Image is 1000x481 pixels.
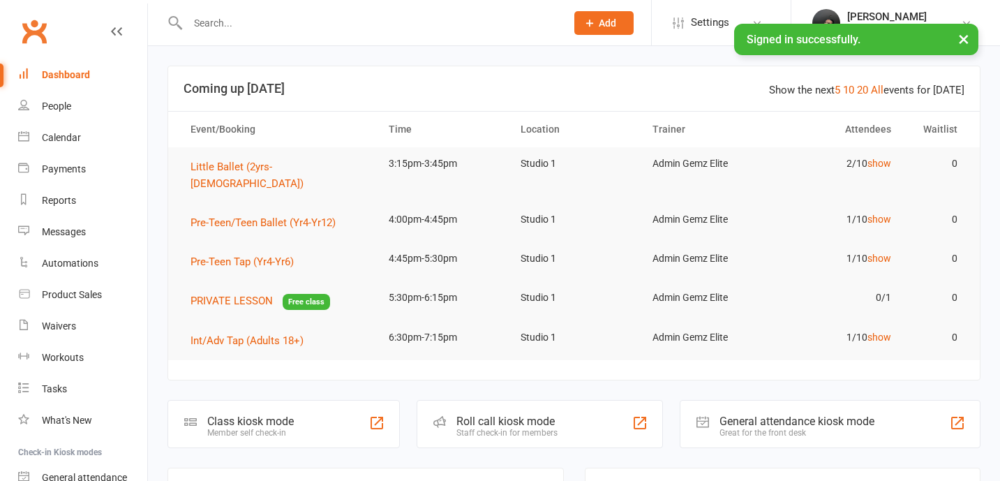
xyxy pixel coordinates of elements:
a: Payments [18,154,147,185]
th: Waitlist [904,112,970,147]
span: Settings [691,7,729,38]
button: Int/Adv Tap (Adults 18+) [191,332,313,349]
td: Studio 1 [508,203,640,236]
div: Product Sales [42,289,102,300]
span: Free class [283,294,330,310]
th: Attendees [772,112,904,147]
div: General attendance kiosk mode [719,415,874,428]
td: 0 [904,203,970,236]
div: People [42,101,71,112]
button: Little Ballet (2yrs-[DEMOGRAPHIC_DATA]) [191,158,364,192]
td: Studio 1 [508,242,640,275]
a: show [867,332,891,343]
div: Show the next events for [DATE] [769,82,964,98]
a: Product Sales [18,279,147,311]
td: Studio 1 [508,147,640,180]
a: 5 [835,84,840,96]
span: Pre-Teen/Teen Ballet (Yr4-Yr12) [191,216,336,229]
td: Studio 1 [508,321,640,354]
td: 0 [904,321,970,354]
button: Add [574,11,634,35]
td: 3:15pm-3:45pm [376,147,508,180]
button: × [951,24,976,54]
span: Add [599,17,616,29]
td: Admin Gemz Elite [640,281,772,314]
a: show [867,214,891,225]
a: 20 [857,84,868,96]
td: 0 [904,281,970,314]
img: thumb_image1739337055.png [812,9,840,37]
div: [PERSON_NAME] [847,10,952,23]
td: 5:30pm-6:15pm [376,281,508,314]
th: Location [508,112,640,147]
td: Admin Gemz Elite [640,242,772,275]
a: show [867,253,891,264]
td: 1/10 [772,242,904,275]
th: Time [376,112,508,147]
div: What's New [42,415,92,426]
div: Calendar [42,132,81,143]
td: 6:30pm-7:15pm [376,321,508,354]
span: Int/Adv Tap (Adults 18+) [191,334,304,347]
div: Staff check-in for members [456,428,558,438]
div: Reports [42,195,76,206]
a: Automations [18,248,147,279]
div: Waivers [42,320,76,332]
h3: Coming up [DATE] [184,82,964,96]
a: Tasks [18,373,147,405]
td: 0/1 [772,281,904,314]
span: Pre-Teen Tap (Yr4-Yr6) [191,256,294,268]
span: PRIVATE LESSON [191,295,273,307]
a: All [871,84,883,96]
td: 0 [904,242,970,275]
a: Messages [18,216,147,248]
a: People [18,91,147,122]
div: Workouts [42,352,84,363]
a: Workouts [18,342,147,373]
div: Class kiosk mode [207,415,294,428]
a: 10 [843,84,854,96]
td: 1/10 [772,203,904,236]
div: Payments [42,163,86,175]
a: Dashboard [18,59,147,91]
input: Search... [184,13,556,33]
div: Messages [42,226,86,237]
td: Admin Gemz Elite [640,147,772,180]
a: Waivers [18,311,147,342]
button: PRIVATE LESSONFree class [191,293,330,310]
td: 4:45pm-5:30pm [376,242,508,275]
div: Tasks [42,383,67,394]
th: Trainer [640,112,772,147]
div: Gemz Elite Dance Studio [847,23,952,36]
a: Clubworx [17,14,52,49]
div: Dashboard [42,69,90,80]
a: show [867,158,891,169]
button: Pre-Teen/Teen Ballet (Yr4-Yr12) [191,214,345,231]
td: Admin Gemz Elite [640,321,772,354]
button: Pre-Teen Tap (Yr4-Yr6) [191,253,304,270]
span: Signed in successfully. [747,33,860,46]
div: Roll call kiosk mode [456,415,558,428]
td: Studio 1 [508,281,640,314]
td: 0 [904,147,970,180]
span: Little Ballet (2yrs-[DEMOGRAPHIC_DATA]) [191,161,304,190]
a: Calendar [18,122,147,154]
div: Automations [42,258,98,269]
a: What's New [18,405,147,436]
td: Admin Gemz Elite [640,203,772,236]
td: 4:00pm-4:45pm [376,203,508,236]
th: Event/Booking [178,112,376,147]
div: Member self check-in [207,428,294,438]
a: Reports [18,185,147,216]
td: 2/10 [772,147,904,180]
td: 1/10 [772,321,904,354]
div: Great for the front desk [719,428,874,438]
